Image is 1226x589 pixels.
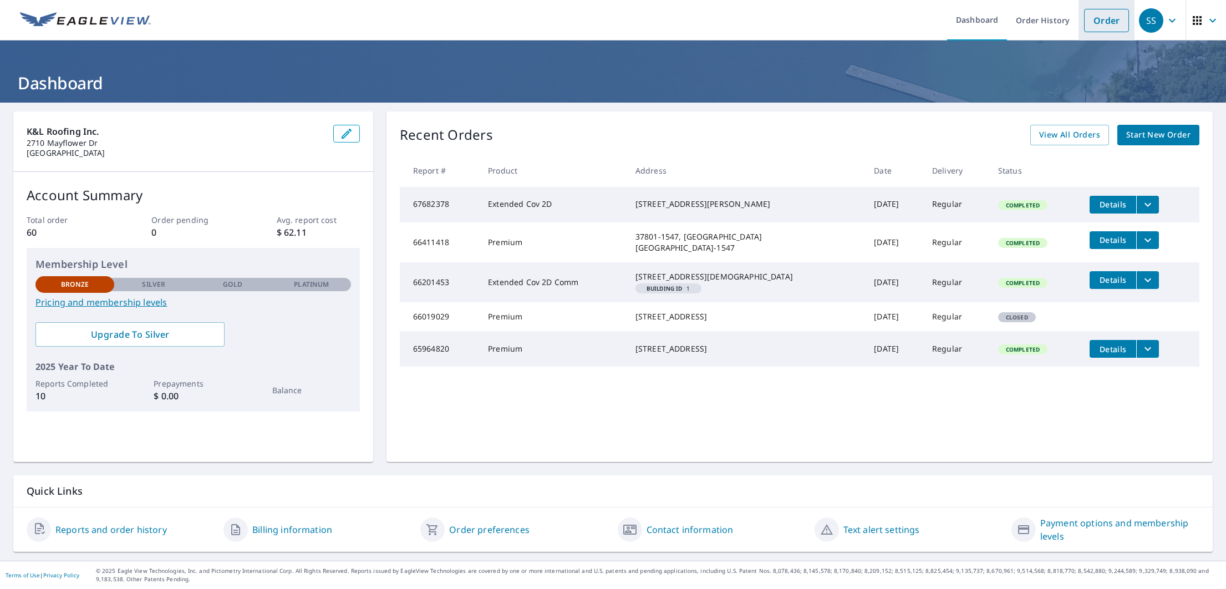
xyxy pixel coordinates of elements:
a: Terms of Use [6,571,40,579]
span: Completed [999,346,1046,353]
td: Extended Cov 2D Comm [479,262,627,302]
button: detailsBtn-67682378 [1090,196,1136,214]
button: filesDropdownBtn-66201453 [1136,271,1159,289]
span: Details [1096,275,1130,285]
th: Date [865,154,923,187]
span: Details [1096,344,1130,354]
div: SS [1139,8,1163,33]
a: Text alert settings [843,523,920,536]
img: EV Logo [20,12,151,29]
span: Completed [999,279,1046,287]
p: 2710 Mayflower Dr [27,138,324,148]
p: Avg. report cost [277,214,360,226]
span: Upgrade To Silver [44,328,216,341]
span: 1 [640,286,697,291]
span: View All Orders [1039,128,1100,142]
td: 66019029 [400,302,479,331]
th: Delivery [923,154,989,187]
td: [DATE] [865,187,923,222]
p: Reports Completed [35,378,114,389]
p: Account Summary [27,185,360,205]
p: 0 [151,226,235,239]
th: Address [627,154,866,187]
p: Balance [272,384,351,396]
p: K&L Roofing Inc. [27,125,324,138]
a: View All Orders [1030,125,1109,145]
th: Status [989,154,1081,187]
th: Report # [400,154,479,187]
td: 66411418 [400,222,479,262]
div: [STREET_ADDRESS][PERSON_NAME] [635,199,857,210]
h1: Dashboard [13,72,1213,94]
p: © 2025 Eagle View Technologies, Inc. and Pictometry International Corp. All Rights Reserved. Repo... [96,567,1220,583]
p: Order pending [151,214,235,226]
a: Order [1084,9,1129,32]
td: Premium [479,331,627,367]
p: Platinum [294,280,329,290]
p: Quick Links [27,484,1199,498]
span: Start New Order [1126,128,1191,142]
td: 67682378 [400,187,479,222]
a: Privacy Policy [43,571,79,579]
span: Details [1096,235,1130,245]
button: filesDropdownBtn-66411418 [1136,231,1159,249]
p: Total order [27,214,110,226]
p: 60 [27,226,110,239]
span: Completed [999,201,1046,209]
button: filesDropdownBtn-67682378 [1136,196,1159,214]
td: Premium [479,222,627,262]
td: Premium [479,302,627,331]
p: Membership Level [35,257,351,272]
td: Regular [923,262,989,302]
span: Completed [999,239,1046,247]
div: [STREET_ADDRESS] [635,311,857,322]
a: Order preferences [449,523,530,536]
p: 2025 Year To Date [35,360,351,373]
td: 66201453 [400,262,479,302]
p: Prepayments [154,378,232,389]
td: Regular [923,302,989,331]
td: [DATE] [865,262,923,302]
th: Product [479,154,627,187]
td: 65964820 [400,331,479,367]
a: Start New Order [1117,125,1199,145]
p: | [6,572,79,578]
a: Pricing and membership levels [35,296,351,309]
td: [DATE] [865,331,923,367]
p: Gold [223,280,242,290]
p: 10 [35,389,114,403]
td: Regular [923,222,989,262]
button: filesDropdownBtn-65964820 [1136,340,1159,358]
div: [STREET_ADDRESS] [635,343,857,354]
span: Details [1096,199,1130,210]
p: [GEOGRAPHIC_DATA] [27,148,324,158]
td: [DATE] [865,222,923,262]
p: Bronze [61,280,89,290]
a: Payment options and membership levels [1040,516,1199,543]
div: [STREET_ADDRESS][DEMOGRAPHIC_DATA] [635,271,857,282]
p: $ 0.00 [154,389,232,403]
button: detailsBtn-65964820 [1090,340,1136,358]
td: [DATE] [865,302,923,331]
td: Regular [923,187,989,222]
div: 37801-1547, [GEOGRAPHIC_DATA] [GEOGRAPHIC_DATA]-1547 [635,231,857,253]
a: Contact information [647,523,734,536]
a: Upgrade To Silver [35,322,225,347]
a: Reports and order history [55,523,167,536]
p: $ 62.11 [277,226,360,239]
span: Closed [999,313,1035,321]
p: Recent Orders [400,125,493,145]
td: Extended Cov 2D [479,187,627,222]
a: Billing information [252,523,332,536]
button: detailsBtn-66201453 [1090,271,1136,289]
button: detailsBtn-66411418 [1090,231,1136,249]
em: Building ID [647,286,683,291]
p: Silver [142,280,165,290]
td: Regular [923,331,989,367]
